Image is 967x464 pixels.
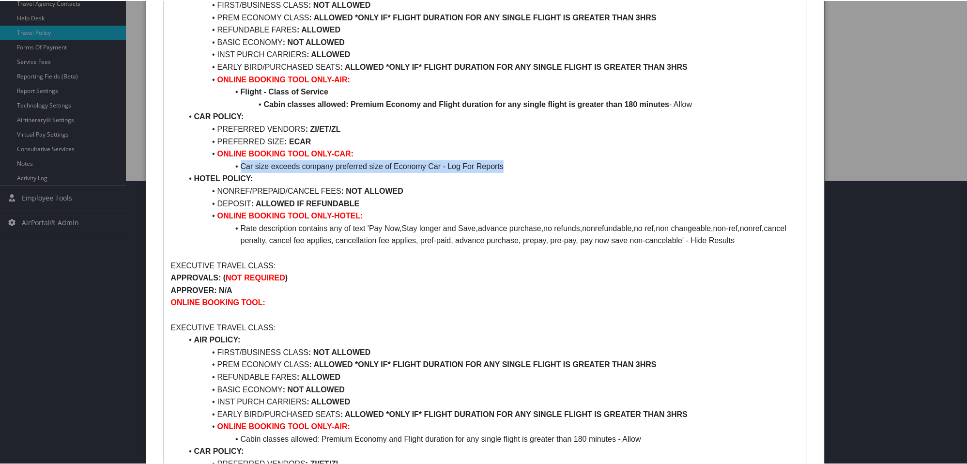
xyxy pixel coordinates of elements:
li: BASIC ECONOMY [183,383,800,395]
strong: Cabin classes allowed: Premium Economy and Flight duration for any single flight is greater than ... [264,99,670,108]
strong: CAR POLICY: [194,111,244,120]
strong: : ECAR [284,137,311,145]
strong: : NOT ALLOWED [341,186,403,194]
strong: ONLINE BOOKING TOOL ONLY-AIR: [217,75,350,83]
li: PREFERRED VENDORS [183,122,800,135]
li: - Allow [183,97,800,110]
strong: ONLINE BOOKING TOOL ONLY-AIR: [217,421,350,430]
li: EARLY BIRD/PURCHASED SEATS [183,60,800,73]
strong: : ALLOWED *ONLY IF* FLIGHT DURATION FOR ANY SINGLE FLIGHT IS GREATER THAN 3HRS [340,62,688,70]
strong: : ALLOWED *ONLY IF* FLIGHT DURATION FOR ANY SINGLE FLIGHT IS GREATER THAN 3HRS [340,409,688,418]
strong: : NOT ALLOWED [283,385,345,393]
li: REFUNDABLE FARES [183,370,800,383]
strong: : [306,124,308,132]
strong: NOT REQUIRED [226,273,285,281]
strong: : ALLOWED [307,49,350,58]
strong: : ALLOWED [297,25,340,33]
strong: APPROVALS: [171,273,221,281]
strong: : ALLOWED *ONLY IF* FLIGHT DURATION FOR ANY SINGLE FLIGHT IS GREATER THAN 3HRS [309,13,657,21]
li: Rate description contains any of text 'Pay Now,Stay longer and Save,advance purchase,no refunds,n... [183,221,800,246]
li: DEPOSIT [183,197,800,209]
strong: ONLINE BOOKING TOOL ONLY-HOTEL: [217,211,363,219]
strong: HOTEL POLICY: [194,173,253,182]
li: INST PURCH CARRIERS [183,47,800,60]
strong: ZI/ET/ZL [310,124,341,132]
strong: ( [223,273,226,281]
li: INST PURCH CARRIERS [183,395,800,407]
li: PREM ECONOMY CLASS [183,357,800,370]
li: REFUNDABLE FARES [183,23,800,35]
li: NONREF/PREPAID/CANCEL FEES [183,184,800,197]
strong: ) [285,273,288,281]
li: EARLY BIRD/PURCHASED SEATS [183,407,800,420]
strong: : ALLOWED [307,397,350,405]
li: FIRST/BUSINESS CLASS [183,345,800,358]
strong: ONLINE BOOKING TOOL: [171,297,265,306]
strong: ONLINE BOOKING TOOL ONLY-CAR: [217,149,354,157]
li: PREFERRED SIZE [183,135,800,147]
strong: : ALLOWED *ONLY IF* FLIGHT DURATION FOR ANY SINGLE FLIGHT IS GREATER THAN 3HRS [309,359,657,368]
strong: APPROVER: N/A [171,285,232,294]
p: EXECUTIVE TRAVEL CLASS: [171,259,800,271]
li: BASIC ECONOMY [183,35,800,48]
li: Car size exceeds company preferred size of Economy Car - Log For Reports [183,159,800,172]
strong: CAR POLICY: [194,446,244,454]
strong: : NOT ALLOWED [308,347,370,356]
strong: : ALLOWED IF REFUNDABLE [251,199,359,207]
strong: Flight - Class of Service [241,87,328,95]
strong: AIR POLICY: [194,335,241,343]
p: EXECUTIVE TRAVEL CLASS: [171,321,800,333]
strong: : ALLOWED [297,372,340,380]
strong: : NOT ALLOWED [283,37,345,46]
li: Cabin classes allowed: Premium Economy and Flight duration for any single flight is greater than ... [183,432,800,445]
li: PREM ECONOMY CLASS [183,11,800,23]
